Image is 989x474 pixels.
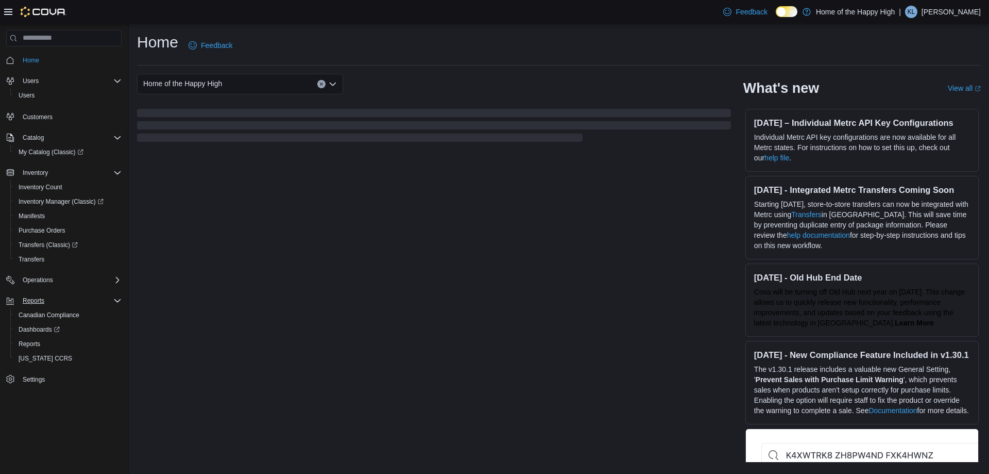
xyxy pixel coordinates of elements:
[19,111,57,123] a: Customers
[19,132,48,144] button: Catalog
[19,226,65,235] span: Purchase Orders
[14,195,122,208] span: Inventory Manager (Classic)
[19,110,122,123] span: Customers
[10,194,126,209] a: Inventory Manager (Classic)
[23,169,48,177] span: Inventory
[14,338,44,350] a: Reports
[19,255,44,264] span: Transfers
[754,199,970,251] p: Starting [DATE], store-to-store transfers can now be integrated with Metrc using in [GEOGRAPHIC_D...
[2,109,126,124] button: Customers
[14,181,122,193] span: Inventory Count
[19,311,79,319] span: Canadian Compliance
[922,6,981,18] p: [PERSON_NAME]
[19,354,72,363] span: [US_STATE] CCRS
[14,309,83,321] a: Canadian Compliance
[905,6,917,18] div: Kara Ludwar
[137,111,731,144] span: Loading
[2,166,126,180] button: Inventory
[19,340,40,348] span: Reports
[184,35,236,56] a: Feedback
[19,75,122,87] span: Users
[10,308,126,322] button: Canadian Compliance
[14,181,66,193] a: Inventory Count
[23,77,39,85] span: Users
[754,364,970,416] p: The v1.30.1 release includes a valuable new General Setting, ' ', which prevents sales when produ...
[2,53,126,68] button: Home
[14,323,64,336] a: Dashboards
[10,180,126,194] button: Inventory Count
[14,146,122,158] span: My Catalog (Classic)
[10,337,126,351] button: Reports
[14,352,76,365] a: [US_STATE] CCRS
[19,132,122,144] span: Catalog
[23,297,44,305] span: Reports
[19,148,83,156] span: My Catalog (Classic)
[14,146,88,158] a: My Catalog (Classic)
[19,183,62,191] span: Inventory Count
[764,154,789,162] a: help file
[736,7,767,17] span: Feedback
[23,134,44,142] span: Catalog
[19,167,122,179] span: Inventory
[19,295,48,307] button: Reports
[14,338,122,350] span: Reports
[23,276,53,284] span: Operations
[754,132,970,163] p: Individual Metrc API key configurations are now available for all Metrc states. For instructions ...
[756,375,903,384] strong: Prevent Sales with Purchase Limit Warning
[14,309,122,321] span: Canadian Compliance
[19,212,45,220] span: Manifests
[14,89,39,102] a: Users
[754,118,970,128] h3: [DATE] – Individual Metrc API Key Configurations
[6,48,122,414] nav: Complex example
[19,54,43,67] a: Home
[2,372,126,387] button: Settings
[787,231,850,239] a: help documentation
[743,80,819,96] h2: What's new
[975,86,981,92] svg: External link
[137,32,178,53] h1: Home
[19,241,78,249] span: Transfers (Classic)
[201,40,232,51] span: Feedback
[776,17,776,18] span: Dark Mode
[754,272,970,283] h3: [DATE] - Old Hub End Date
[10,145,126,159] a: My Catalog (Classic)
[14,239,122,251] span: Transfers (Classic)
[10,223,126,238] button: Purchase Orders
[14,210,49,222] a: Manifests
[776,6,797,17] input: Dark Mode
[143,77,222,90] span: Home of the Happy High
[14,239,82,251] a: Transfers (Classic)
[14,253,122,266] span: Transfers
[2,130,126,145] button: Catalog
[23,375,45,384] span: Settings
[10,351,126,366] button: [US_STATE] CCRS
[868,406,917,415] a: Documentation
[23,56,39,64] span: Home
[317,80,326,88] button: Clear input
[14,224,70,237] a: Purchase Orders
[23,113,53,121] span: Customers
[791,210,822,219] a: Transfers
[19,54,122,67] span: Home
[10,322,126,337] a: Dashboards
[14,210,122,222] span: Manifests
[908,6,915,18] span: KL
[10,238,126,252] a: Transfers (Classic)
[10,252,126,267] button: Transfers
[899,6,901,18] p: |
[19,295,122,307] span: Reports
[754,288,965,327] span: Cova will be turning off Old Hub next year on [DATE]. This change allows us to quickly release ne...
[14,323,122,336] span: Dashboards
[14,89,122,102] span: Users
[329,80,337,88] button: Open list of options
[19,325,60,334] span: Dashboards
[754,185,970,195] h3: [DATE] - Integrated Metrc Transfers Coming Soon
[2,293,126,308] button: Reports
[19,373,49,386] a: Settings
[19,274,122,286] span: Operations
[10,88,126,103] button: Users
[19,167,52,179] button: Inventory
[14,253,48,266] a: Transfers
[19,75,43,87] button: Users
[948,84,981,92] a: View allExternal link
